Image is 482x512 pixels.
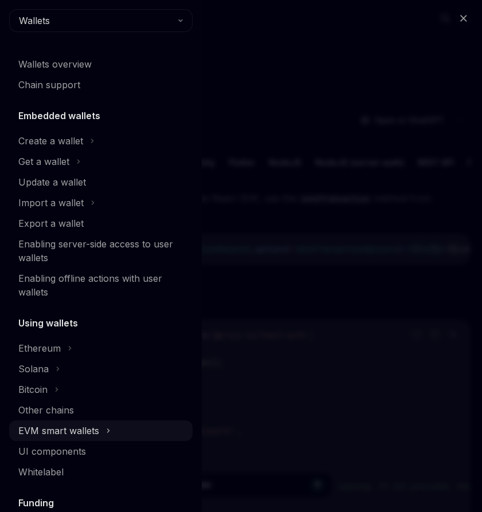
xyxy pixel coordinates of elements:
[18,403,74,417] div: Other chains
[18,465,64,479] div: Whitelabel
[9,268,193,302] a: Enabling offline actions with user wallets
[9,172,193,192] a: Update a wallet
[18,271,186,299] div: Enabling offline actions with user wallets
[18,155,69,168] div: Get a wallet
[18,109,100,123] h5: Embedded wallets
[9,234,193,268] a: Enabling server-side access to user wallets
[18,383,48,396] div: Bitcoin
[9,54,193,74] a: Wallets overview
[18,57,92,71] div: Wallets overview
[9,462,193,482] a: Whitelabel
[18,362,49,376] div: Solana
[18,424,99,438] div: EVM smart wallets
[9,9,193,32] button: Wallets
[18,237,186,265] div: Enabling server-side access to user wallets
[18,496,54,510] h5: Funding
[9,74,193,95] a: Chain support
[18,134,83,148] div: Create a wallet
[9,213,193,234] a: Export a wallet
[9,400,193,420] a: Other chains
[18,78,80,92] div: Chain support
[18,175,86,189] div: Update a wallet
[18,196,84,210] div: Import a wallet
[18,341,61,355] div: Ethereum
[18,216,84,230] div: Export a wallet
[18,316,78,330] h5: Using wallets
[18,444,86,458] div: UI components
[19,14,50,27] span: Wallets
[9,441,193,462] a: UI components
